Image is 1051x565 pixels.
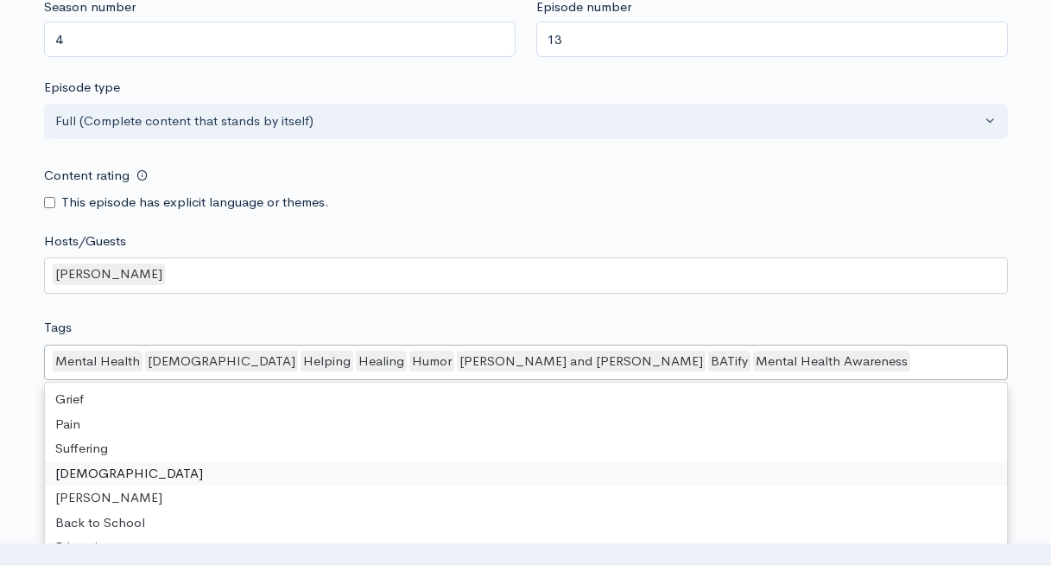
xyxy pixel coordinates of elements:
[53,263,165,285] div: [PERSON_NAME]
[61,193,329,213] label: This episode has explicit language or themes.
[44,78,120,98] label: Episode type
[708,351,750,372] div: BATify
[145,351,298,372] div: [DEMOGRAPHIC_DATA]
[536,22,1008,57] input: Enter episode number
[45,412,1007,437] div: Pain
[753,351,910,372] div: Mental Health Awareness
[55,111,981,131] div: Full (Complete content that stands by itself)
[356,351,407,372] div: Healing
[45,461,1007,486] div: [DEMOGRAPHIC_DATA]
[44,318,72,338] label: Tags
[457,351,706,372] div: [PERSON_NAME] and [PERSON_NAME]
[44,22,516,57] input: Enter season number for this episode
[45,486,1007,511] div: [PERSON_NAME]
[44,158,130,194] label: Content rating
[45,535,1007,560] div: Education
[45,436,1007,461] div: Suffering
[409,351,454,372] div: Humor
[45,511,1007,536] div: Back to School
[53,351,142,372] div: Mental Health
[45,387,1007,412] div: Grief
[44,232,126,251] label: Hosts/Guests
[44,104,1008,139] button: Full (Complete content that stands by itself)
[301,351,353,372] div: Helping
